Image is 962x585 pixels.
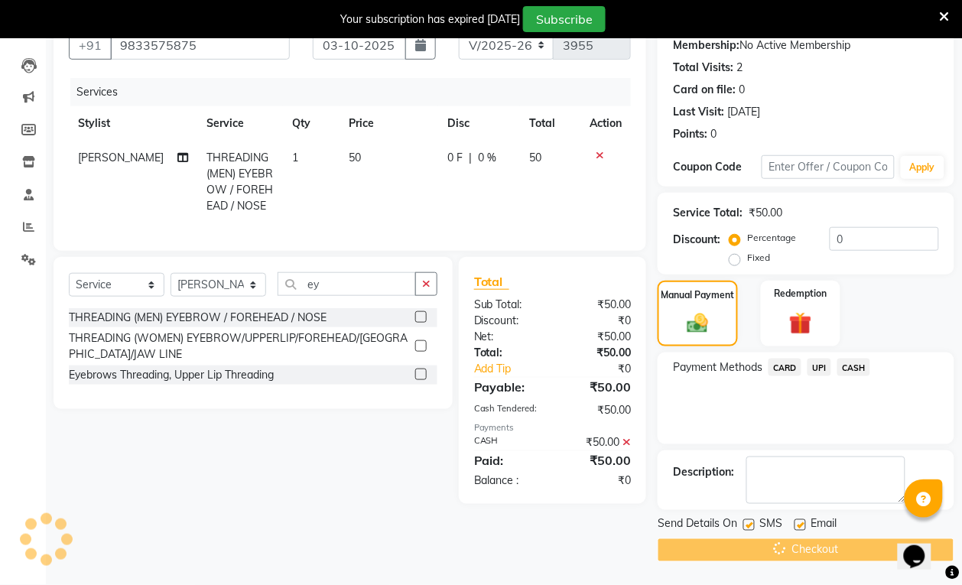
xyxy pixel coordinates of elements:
[673,60,733,76] div: Total Visits:
[673,232,720,248] div: Discount:
[463,329,553,345] div: Net:
[762,155,895,179] input: Enter Offer / Coupon Code
[710,126,717,142] div: 0
[553,297,643,313] div: ₹50.00
[553,473,643,489] div: ₹0
[673,126,707,142] div: Points:
[553,329,643,345] div: ₹50.00
[782,310,819,338] img: _gift.svg
[69,106,197,141] th: Stylist
[553,313,643,329] div: ₹0
[898,524,947,570] iframe: chat widget
[447,150,463,166] span: 0 F
[78,151,164,164] span: [PERSON_NAME]
[523,6,606,32] button: Subscribe
[808,359,831,376] span: UPI
[673,159,762,175] div: Coupon Code
[673,464,734,480] div: Description:
[463,378,553,396] div: Payable:
[901,156,944,179] button: Apply
[769,359,801,376] span: CARD
[463,313,553,329] div: Discount:
[469,150,472,166] span: |
[661,288,735,302] label: Manual Payment
[438,106,520,141] th: Disc
[69,367,274,383] div: Eyebrows Threading, Upper Lip Threading
[673,37,939,54] div: No Active Membership
[727,104,760,120] div: [DATE]
[463,345,553,361] div: Total:
[553,378,643,396] div: ₹50.00
[340,11,520,28] div: Your subscription has expired [DATE]
[553,402,643,418] div: ₹50.00
[70,78,642,106] div: Services
[463,402,553,418] div: Cash Tendered:
[759,516,782,535] span: SMS
[340,106,438,141] th: Price
[463,473,553,489] div: Balance :
[736,60,743,76] div: 2
[673,104,724,120] div: Last Visit:
[673,205,743,221] div: Service Total:
[110,31,290,60] input: Search by Name/Mobile/Email/Code
[553,345,643,361] div: ₹50.00
[529,151,541,164] span: 50
[520,106,580,141] th: Total
[749,205,782,221] div: ₹50.00
[463,451,553,470] div: Paid:
[474,421,631,434] div: Payments
[747,231,796,245] label: Percentage
[206,151,273,213] span: THREADING (MEN) EYEBROW / FOREHEAD / NOSE
[292,151,298,164] span: 1
[739,82,745,98] div: 0
[580,106,631,141] th: Action
[69,330,409,362] div: THREADING (WOMEN) EYEBROW/UPPERLIP/FOREHEAD/[GEOGRAPHIC_DATA]/JAW LINE
[69,31,112,60] button: +91
[463,297,553,313] div: Sub Total:
[658,516,737,535] span: Send Details On
[463,361,567,377] a: Add Tip
[673,37,739,54] div: Membership:
[567,361,642,377] div: ₹0
[349,151,361,164] span: 50
[283,106,340,141] th: Qty
[553,451,643,470] div: ₹50.00
[463,434,553,450] div: CASH
[774,287,827,301] label: Redemption
[553,434,643,450] div: ₹50.00
[478,150,496,166] span: 0 %
[673,82,736,98] div: Card on file:
[197,106,283,141] th: Service
[278,272,416,296] input: Search or Scan
[673,359,762,375] span: Payment Methods
[474,274,509,290] span: Total
[837,359,870,376] span: CASH
[69,310,327,326] div: THREADING (MEN) EYEBROW / FOREHEAD / NOSE
[681,311,715,336] img: _cash.svg
[747,251,770,265] label: Fixed
[811,516,837,535] span: Email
